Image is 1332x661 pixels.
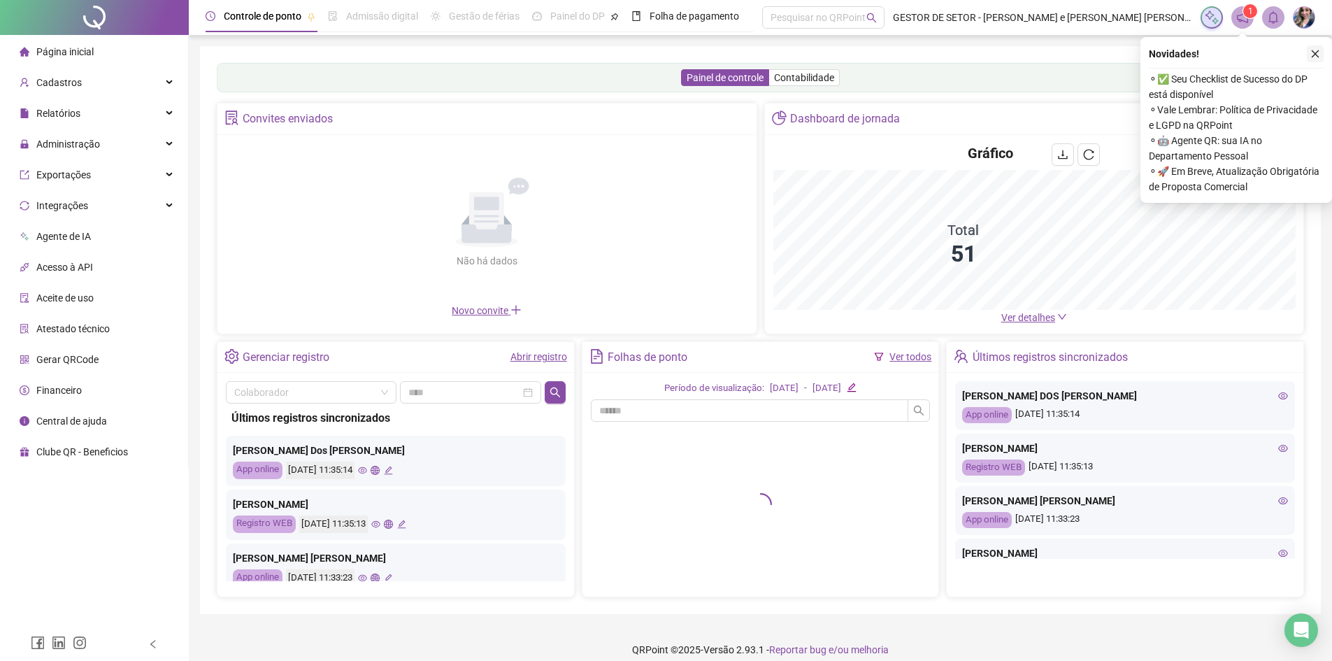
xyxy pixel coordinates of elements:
span: Gerar QRCode [36,354,99,365]
div: [PERSON_NAME] [962,546,1288,561]
span: global [371,466,380,475]
div: Registro WEB [962,460,1025,476]
span: Central de ajuda [36,415,107,427]
span: sun [431,11,441,21]
span: Relatórios [36,108,80,119]
span: audit [20,293,29,303]
span: close [1310,49,1320,59]
span: info-circle [20,416,29,426]
div: [DATE] [770,381,799,396]
span: down [1057,312,1067,322]
span: Clube QR - Beneficios [36,446,128,457]
span: Página inicial [36,46,94,57]
div: Convites enviados [243,107,333,131]
span: book [631,11,641,21]
div: [DATE] 11:33:23 [286,569,355,587]
span: qrcode [20,355,29,364]
h4: Gráfico [968,143,1013,163]
div: Últimos registros sincronizados [973,346,1128,369]
span: edit [384,574,393,583]
div: [PERSON_NAME] DOS [PERSON_NAME] [962,388,1288,404]
span: search [866,13,877,23]
span: reload [1083,149,1094,160]
span: Versão [703,644,734,655]
span: ⚬ 🤖 Agente QR: sua IA no Departamento Pessoal [1149,133,1324,164]
span: Acesso à API [36,262,93,273]
span: export [20,170,29,180]
span: Novidades ! [1149,46,1199,62]
span: Cadastros [36,77,82,88]
span: bell [1267,11,1280,24]
div: [DATE] [812,381,841,396]
span: file [20,108,29,118]
div: [PERSON_NAME] Dos [PERSON_NAME] [233,443,559,458]
span: Atestado técnico [36,323,110,334]
span: api [20,262,29,272]
span: pie-chart [772,111,787,125]
span: sync [20,201,29,211]
span: edit [384,466,393,475]
span: eye [358,574,367,583]
span: Painel do DP [550,10,605,22]
div: [DATE] 11:35:13 [962,460,1288,476]
div: Folhas de ponto [608,346,687,369]
span: dollar [20,385,29,395]
div: Dashboard de jornada [790,107,900,131]
span: Admissão digital [346,10,418,22]
span: Folha de pagamento [650,10,739,22]
span: Controle de ponto [224,10,301,22]
span: Exportações [36,169,91,180]
div: App online [233,569,282,587]
div: [DATE] 11:33:23 [962,512,1288,528]
span: 1 [1248,6,1253,16]
div: [DATE] 11:35:14 [286,462,355,479]
span: ⚬ Vale Lembrar: Política de Privacidade e LGPD na QRPoint [1149,102,1324,133]
div: Registro WEB [233,516,296,533]
span: Gestão de férias [449,10,520,22]
span: Reportar bug e/ou melhoria [769,644,889,655]
div: Período de visualização: [664,381,764,396]
span: home [20,47,29,57]
span: facebook [31,636,45,650]
span: search [550,387,561,398]
span: edit [397,520,406,529]
span: pushpin [610,13,619,21]
span: left [148,639,158,649]
span: Novo convite [452,305,522,316]
div: - [804,381,807,396]
span: eye [358,466,367,475]
span: lock [20,139,29,149]
span: solution [20,324,29,334]
span: edit [847,383,856,392]
span: setting [224,349,239,364]
div: Últimos registros sincronizados [231,409,560,427]
span: file-text [589,349,604,364]
span: ⚬ ✅ Seu Checklist de Sucesso do DP está disponível [1149,71,1324,102]
sup: 1 [1243,4,1257,18]
span: Aceite de uso [36,292,94,304]
span: eye [1278,548,1288,558]
a: Abrir registro [510,351,567,362]
span: Ver detalhes [1001,312,1055,323]
span: GESTOR DE SETOR - [PERSON_NAME] e [PERSON_NAME] [PERSON_NAME] [893,10,1192,25]
span: loading [750,493,772,516]
a: Ver todos [889,351,931,362]
span: eye [1278,443,1288,453]
span: Integrações [36,200,88,211]
a: Ver detalhes down [1001,312,1067,323]
span: Contabilidade [774,72,834,83]
span: Agente de IA [36,231,91,242]
span: search [913,405,924,416]
div: Gerenciar registro [243,346,329,369]
div: [PERSON_NAME] [PERSON_NAME] [233,550,559,566]
span: Financeiro [36,385,82,396]
span: instagram [73,636,87,650]
div: App online [233,462,282,479]
span: download [1057,149,1068,160]
span: Administração [36,138,100,150]
span: clock-circle [206,11,215,21]
span: global [371,574,380,583]
span: eye [1278,496,1288,506]
span: eye [371,520,380,529]
div: [PERSON_NAME] [PERSON_NAME] [962,493,1288,509]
